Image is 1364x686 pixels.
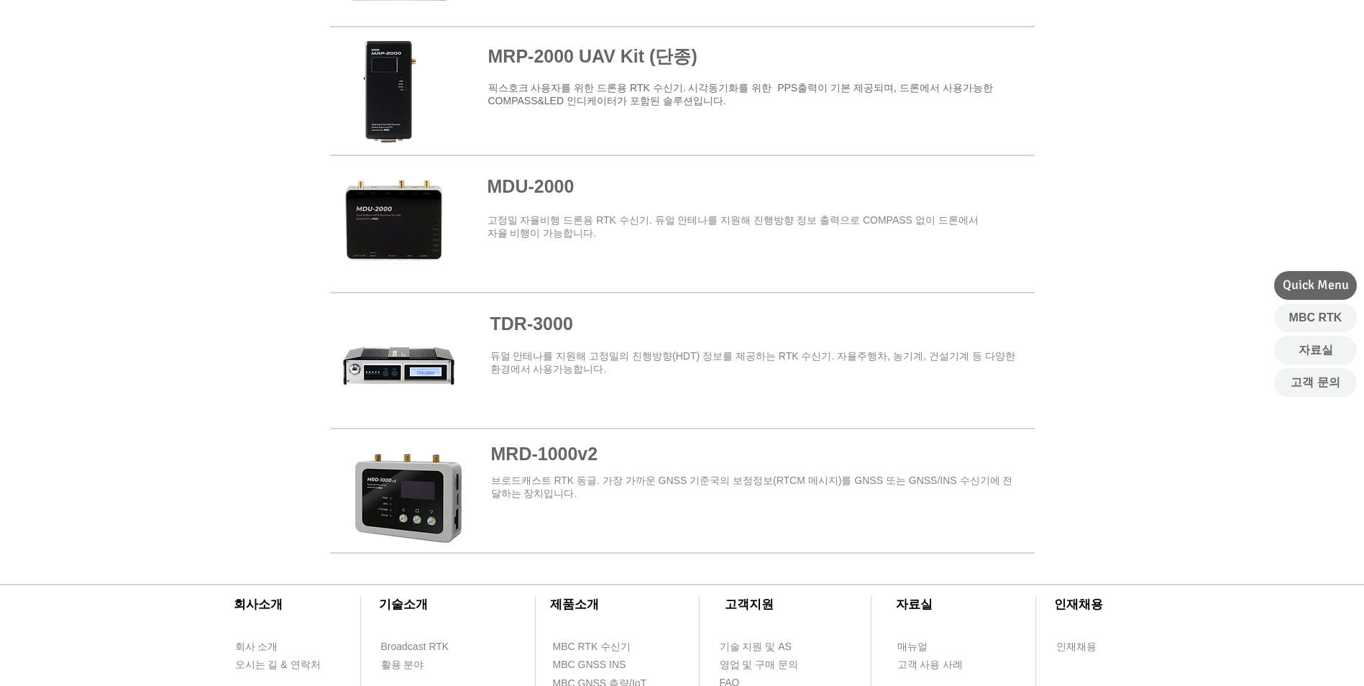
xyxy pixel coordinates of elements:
[897,656,979,674] a: 고객 사용 사례
[1283,276,1349,294] span: Quick Menu
[719,638,827,656] a: 기술 지원 및 AS
[897,640,928,654] span: 매뉴얼
[553,658,626,672] span: MBC GNSS INS
[725,598,774,611] span: ​고객지원
[1056,638,1124,656] a: 인재채용
[234,598,283,611] span: ​회사소개
[1274,271,1357,300] div: Quick Menu
[1054,598,1103,611] span: ​인재채용
[381,640,449,654] span: Broadcast RTK
[381,658,424,672] span: 활용 분야
[379,598,428,611] span: ​기술소개
[235,640,278,654] span: 회사 소개
[1274,368,1357,397] a: 고객 문의
[550,598,599,611] span: ​제품소개
[1274,336,1357,365] a: 자료실
[380,656,463,674] a: 활용 분야
[1056,640,1097,654] span: 인재채용
[720,640,792,654] span: 기술 지원 및 AS
[234,638,317,656] a: 회사 소개
[897,638,979,656] a: 매뉴얼
[1199,624,1364,686] iframe: Wix Chat
[897,658,964,672] span: 고객 사용 사례
[235,658,321,672] span: 오시는 길 & 연락처
[1291,375,1340,390] span: 고객 문의
[553,640,631,654] span: MBC RTK 수신기
[1274,303,1357,332] a: MBC RTK
[552,638,660,656] a: MBC RTK 수신기
[719,656,802,674] a: 영업 및 구매 문의
[234,656,331,674] a: 오시는 길 & 연락처
[552,656,642,674] a: MBC GNSS INS
[720,658,799,672] span: 영업 및 구매 문의
[1289,310,1342,326] span: MBC RTK
[1299,342,1333,358] span: 자료실
[896,598,933,611] span: ​자료실
[380,638,463,656] a: Broadcast RTK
